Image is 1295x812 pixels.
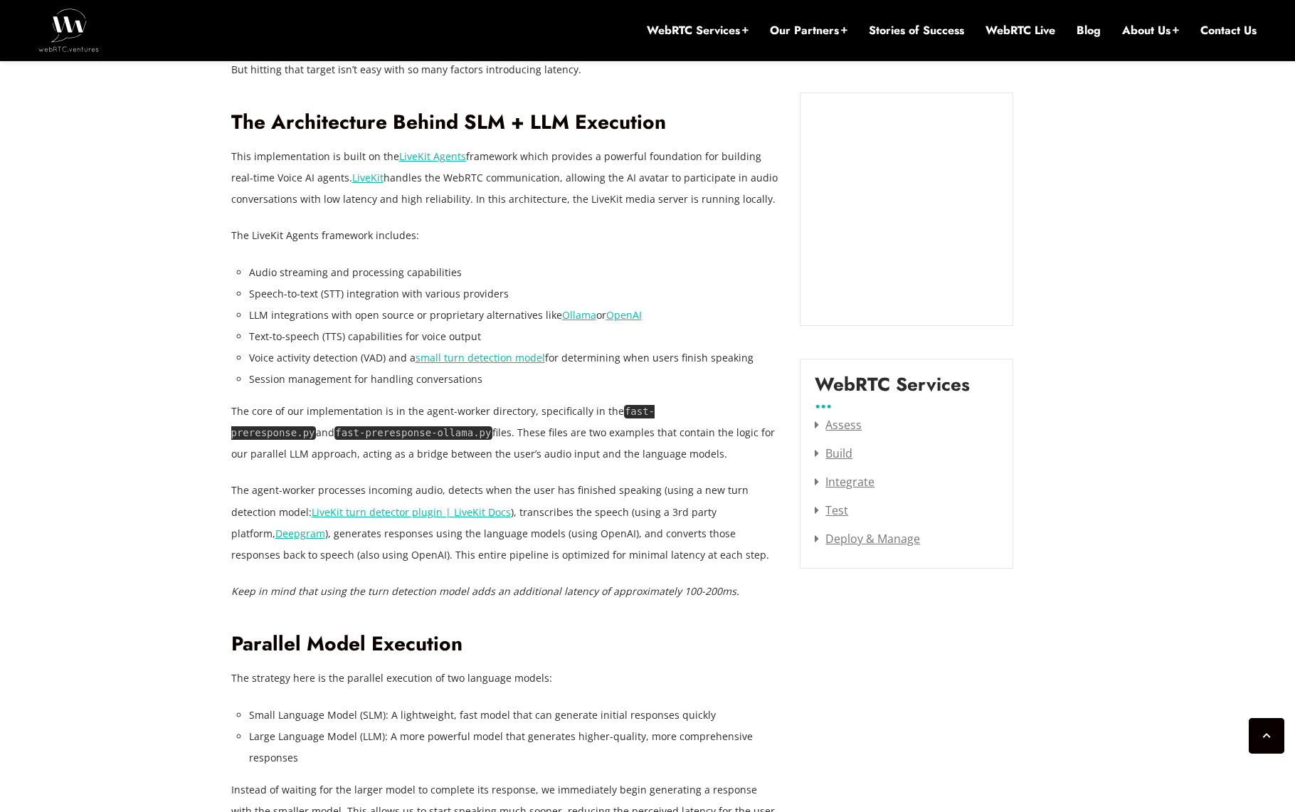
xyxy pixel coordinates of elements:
[869,23,964,38] a: Stories of Success
[249,326,779,347] li: Text-to-speech (TTS) capabilities for voice output
[815,474,874,490] a: Integrate
[815,417,862,433] a: Assess
[249,369,779,390] li: Session management for handling conversations
[399,149,466,163] a: LiveKit Agents
[815,107,998,311] iframe: Embedded CTA
[231,584,739,598] em: Keep in mind that using the turn detection model adds an additional latency of approximately 100-...
[647,23,749,38] a: WebRTC Services
[231,405,655,440] code: fast-preresponse.py
[231,668,779,689] p: The strategy here is the parallel execution of two language models:
[1200,23,1257,38] a: Contact Us
[231,632,779,657] h2: Parallel Model Execution
[249,726,779,769] li: Large Language Model (LLM): A more powerful model that generates higher-quality, more comprehensi...
[815,445,852,461] a: Build
[249,283,779,305] li: Speech-to-text (STT) integration with various providers
[312,505,511,519] a: LiveKit turn detector plugin | LiveKit Docs
[1077,23,1101,38] a: Blog
[416,351,545,364] a: small turn detection model
[249,262,779,283] li: Audio streaming and processing capabilities
[38,9,99,51] img: WebRTC.ventures
[815,531,920,547] a: Deploy & Manage
[275,527,325,540] a: Deepgram
[231,110,779,135] h2: The Architecture Behind SLM + LLM Execution
[231,225,779,246] p: The LiveKit Agents framework includes:
[1122,23,1179,38] a: About Us
[249,305,779,326] li: LLM integrations with open source or proprietary alternatives like or
[985,23,1055,38] a: WebRTC Live
[815,502,848,518] a: Test
[815,374,970,406] label: WebRTC Services
[231,480,779,565] p: The agent-worker processes incoming audio, detects when the user has finished speaking (using a n...
[231,146,779,210] p: This implementation is built on the framework which provides a powerful foundation for building r...
[770,23,847,38] a: Our Partners
[249,347,779,369] li: Voice activity detection (VAD) and a for determining when users finish speaking
[231,401,779,465] p: The core of our implementation is in the agent-worker directory, specifically in the and files. T...
[562,308,596,322] a: Ollama
[334,426,492,440] code: fast-preresponse-ollama.py
[606,308,642,322] a: OpenAI
[249,705,779,726] li: Small Language Model (SLM): A lightweight, fast model that can generate initial responses quickly
[231,59,779,80] p: But hitting that target isn’t easy with so many factors introducing latency.
[352,171,384,184] a: LiveKit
